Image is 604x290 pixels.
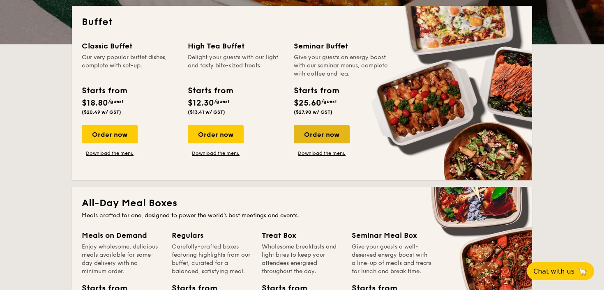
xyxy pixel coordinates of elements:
[82,212,522,220] div: Meals crafted for one, designed to power the world's best meetings and events.
[188,150,244,157] a: Download the menu
[172,230,252,241] div: Regulars
[82,150,138,157] a: Download the menu
[82,53,178,78] div: Our very popular buffet dishes, complete with set-up.
[82,40,178,52] div: Classic Buffet
[294,109,332,115] span: ($27.90 w/ GST)
[82,109,121,115] span: ($20.49 w/ GST)
[294,85,339,97] div: Starts from
[352,243,432,276] div: Give your guests a well-deserved energy boost with a line-up of meals and treats for lunch and br...
[188,109,225,115] span: ($13.41 w/ GST)
[82,16,522,29] h2: Buffet
[262,230,342,241] div: Treat Box
[172,243,252,276] div: Carefully-crafted boxes featuring highlights from our buffet, curated for a balanced, satisfying ...
[82,98,108,108] span: $18.80
[82,230,162,241] div: Meals on Demand
[533,267,574,275] span: Chat with us
[188,98,214,108] span: $12.30
[352,230,432,241] div: Seminar Meal Box
[188,53,284,78] div: Delight your guests with our light and tasty bite-sized treats.
[262,243,342,276] div: Wholesome breakfasts and light bites to keep your attendees energised throughout the day.
[82,125,138,143] div: Order now
[527,262,594,280] button: Chat with us🦙
[108,99,124,104] span: /guest
[294,40,390,52] div: Seminar Buffet
[294,53,390,78] div: Give your guests an energy boost with our seminar menus, complete with coffee and tea.
[321,99,337,104] span: /guest
[294,150,350,157] a: Download the menu
[578,267,588,276] span: 🦙
[188,125,244,143] div: Order now
[82,197,522,210] h2: All-Day Meal Boxes
[294,125,350,143] div: Order now
[294,98,321,108] span: $25.60
[82,85,127,97] div: Starts from
[214,99,230,104] span: /guest
[188,40,284,52] div: High Tea Buffet
[188,85,233,97] div: Starts from
[82,243,162,276] div: Enjoy wholesome, delicious meals available for same-day delivery with no minimum order.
